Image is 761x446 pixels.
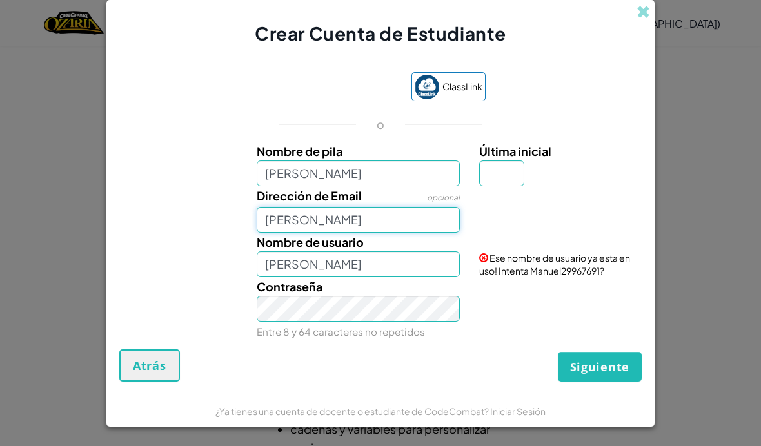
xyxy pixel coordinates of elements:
[558,352,642,382] button: Siguiente
[133,358,166,373] span: Atrás
[415,75,439,99] img: classlink-logo-small.png
[257,144,342,159] span: Nombre de pila
[257,325,425,338] small: Entre 8 y 64 caracteres no repetidos
[490,405,546,417] a: Iniciar Sesión
[257,188,362,203] span: Dirección de Email
[479,144,551,159] span: Última inicial
[479,252,630,276] span: Ese nombre de usuario ya esta en uso! Intenta Manuel29967691?
[275,74,399,102] div: Acceder con Google. Se abre en una pestaña nueva
[427,193,460,202] span: opcional
[119,349,180,382] button: Atrás
[257,235,364,249] span: Nombre de usuario
[570,359,629,374] span: Siguiente
[215,405,490,417] span: ¿Ya tienes una cuenta de docente o estudiante de CodeCombat?
[269,74,405,102] iframe: Botón de Acceder con Google
[257,279,322,294] span: Contraseña
[442,77,482,96] span: ClassLink
[255,22,506,44] span: Crear Cuenta de Estudiante
[377,117,384,132] p: o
